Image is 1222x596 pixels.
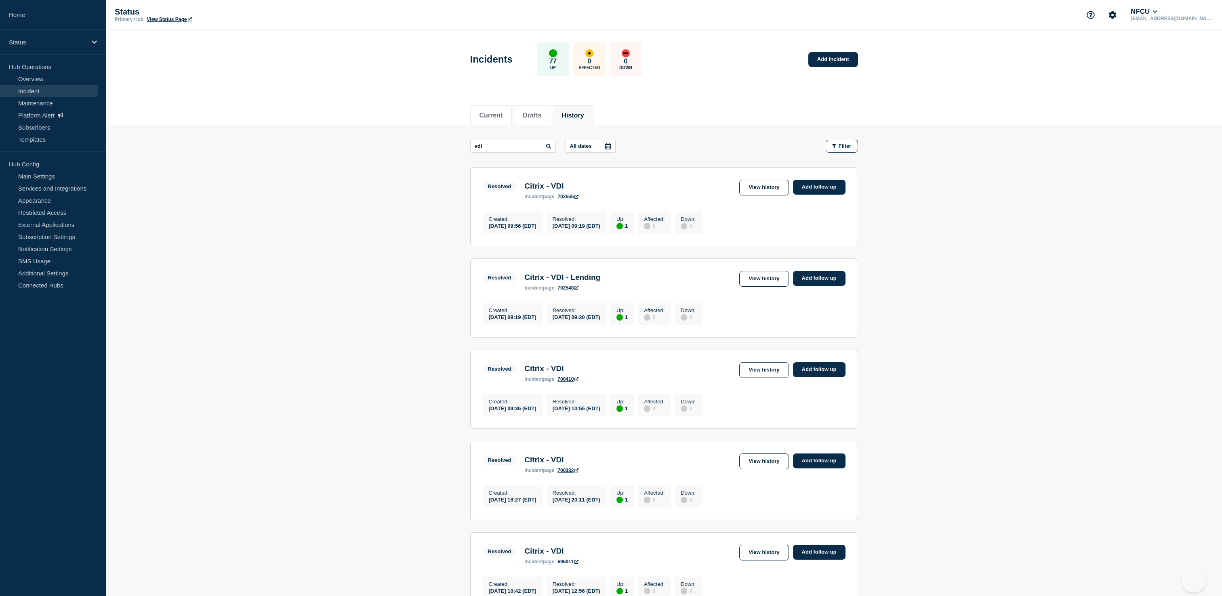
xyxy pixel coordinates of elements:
[644,223,650,229] div: disabled
[524,547,578,556] h3: Citrix - VDI
[681,216,696,222] p: Down :
[681,313,696,321] div: 0
[644,399,665,405] p: Affected :
[489,581,536,587] p: Created :
[681,581,696,587] p: Down :
[489,490,536,496] p: Created :
[524,364,578,373] h3: Citrix - VDI
[793,180,846,195] a: Add follow up
[587,57,591,65] p: 0
[644,216,665,222] p: Affected :
[616,216,628,222] p: Up :
[681,497,687,503] div: disabled
[524,559,543,565] span: incident
[489,399,536,405] p: Created :
[470,140,556,153] input: Search incidents
[644,497,650,503] div: disabled
[808,52,858,67] a: Add incident
[483,547,517,556] span: Resolved
[681,307,696,313] p: Down :
[644,581,665,587] p: Affected :
[524,455,578,464] h3: Citrix - VDI
[644,405,665,412] div: 0
[115,7,276,17] p: Status
[739,271,789,287] a: View history
[616,405,623,412] div: up
[524,559,554,565] p: page
[489,307,536,313] p: Created :
[739,362,789,378] a: View history
[489,496,536,503] div: [DATE] 18:27 (EDT)
[1104,6,1121,23] button: Account settings
[826,140,858,153] button: Filter
[115,17,143,22] p: Primary Hub
[616,490,628,496] p: Up :
[644,222,665,229] div: 0
[739,545,789,560] a: View history
[681,588,687,594] div: disabled
[524,468,543,473] span: incident
[616,313,628,321] div: 1
[524,285,543,291] span: incident
[644,588,650,594] div: disabled
[644,314,650,321] div: disabled
[553,399,600,405] p: Resolved :
[557,468,578,473] a: 700332
[622,49,630,57] div: down
[681,587,696,594] div: 0
[524,182,578,191] h3: Citrix - VDI
[557,559,578,565] a: 696011
[483,182,517,191] span: Resolved
[489,313,536,320] div: [DATE] 09:19 (EDT)
[681,490,696,496] p: Down :
[483,273,517,282] span: Resolved
[524,285,554,291] p: page
[1129,8,1159,16] button: NFCU
[624,57,627,65] p: 0
[489,405,536,411] div: [DATE] 09:36 (EDT)
[616,405,628,412] div: 1
[553,313,600,320] div: [DATE] 09:20 (EDT)
[557,376,578,382] a: 700410
[480,112,503,119] button: Current
[524,273,600,282] h3: Citrix - VDI - Lending
[616,223,623,229] div: up
[562,112,584,119] button: History
[570,143,592,149] p: All dates
[681,405,687,412] div: disabled
[619,65,632,70] p: Down
[553,490,600,496] p: Resolved :
[681,496,696,503] div: 0
[585,49,593,57] div: affected
[553,581,600,587] p: Resolved :
[147,17,191,22] a: View Status Page
[557,285,578,291] a: 702548
[616,587,628,594] div: 1
[524,376,543,382] span: incident
[793,453,846,468] a: Add follow up
[483,364,517,374] span: Resolved
[739,180,789,195] a: View history
[524,194,543,199] span: incident
[557,194,578,199] a: 702555
[553,216,600,222] p: Resolved :
[616,314,623,321] div: up
[470,54,513,65] h1: Incidents
[1129,16,1213,21] p: [EMAIL_ADDRESS][DOMAIN_NAME]
[553,405,600,411] div: [DATE] 10:55 (EDT)
[793,545,846,560] a: Add follow up
[616,307,628,313] p: Up :
[524,468,554,473] p: page
[553,587,600,594] div: [DATE] 12:56 (EDT)
[549,57,557,65] p: 77
[644,496,665,503] div: 0
[616,581,628,587] p: Up :
[616,588,623,594] div: up
[524,376,554,382] p: page
[489,222,536,229] div: [DATE] 09:56 (EDT)
[644,587,665,594] div: 0
[616,496,628,503] div: 1
[553,222,600,229] div: [DATE] 09:19 (EDT)
[644,490,665,496] p: Affected :
[553,307,600,313] p: Resolved :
